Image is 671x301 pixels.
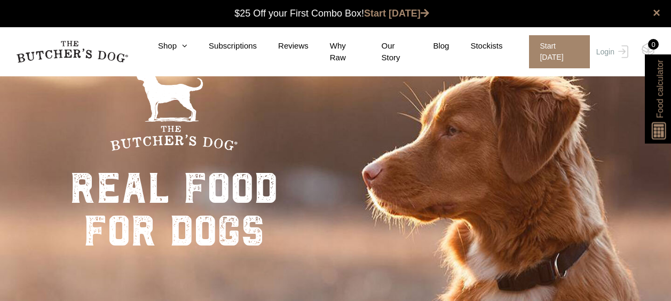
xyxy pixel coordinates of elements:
[653,6,660,19] a: close
[648,39,659,50] div: 0
[364,8,429,19] a: Start [DATE]
[412,40,449,52] a: Blog
[642,43,655,57] img: TBD_Cart-Empty.png
[529,35,589,68] span: Start [DATE]
[187,40,257,52] a: Subscriptions
[309,40,360,64] a: Why Raw
[653,60,666,118] span: Food calculator
[449,40,502,52] a: Stockists
[137,40,187,52] a: Shop
[594,35,628,68] a: Login
[360,40,412,64] a: Our Story
[518,35,593,68] a: Start [DATE]
[257,40,309,52] a: Reviews
[70,167,278,252] div: real food for dogs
